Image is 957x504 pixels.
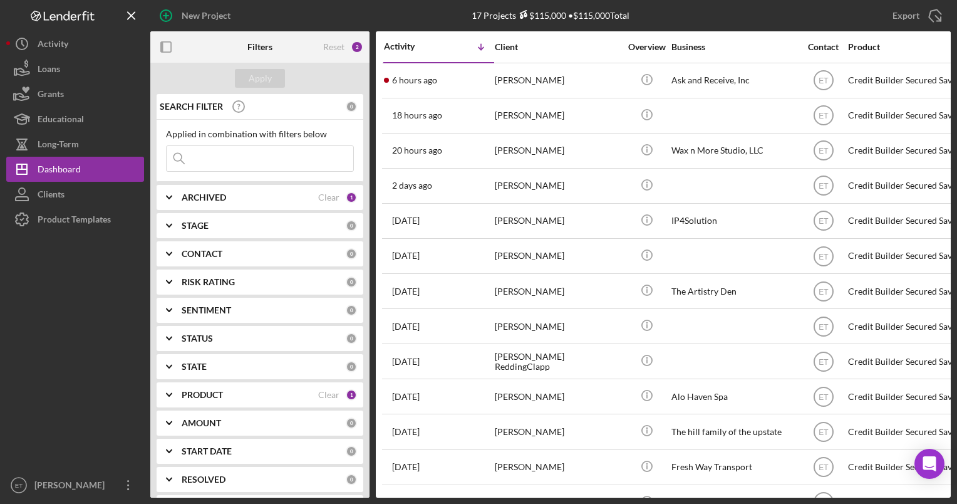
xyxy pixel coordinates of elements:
[166,129,354,139] div: Applied in combination with filters below
[6,207,144,232] button: Product Templates
[671,415,797,448] div: The hill family of the upstate
[819,182,829,191] text: ET
[495,99,620,132] div: [PERSON_NAME]
[182,418,221,428] b: AMOUNT
[495,64,620,97] div: [PERSON_NAME]
[182,390,223,400] b: PRODUCT
[819,392,829,401] text: ET
[392,462,420,472] time: 2025-09-11 17:09
[346,446,357,457] div: 0
[495,169,620,202] div: [PERSON_NAME]
[235,69,285,88] button: Apply
[671,275,797,308] div: The Artistry Den
[392,145,442,155] time: 2025-10-13 23:33
[182,3,230,28] div: New Project
[346,248,357,260] div: 0
[819,217,829,226] text: ET
[6,473,144,498] button: ET[PERSON_NAME]
[182,192,226,202] b: ARCHIVED
[800,42,847,52] div: Contact
[38,132,79,160] div: Long-Term
[819,252,829,261] text: ET
[323,42,344,52] div: Reset
[182,305,231,315] b: SENTIMENT
[6,56,144,81] button: Loans
[182,475,225,485] b: RESOLVED
[495,275,620,308] div: [PERSON_NAME]
[392,216,420,226] time: 2025-10-05 00:52
[182,333,213,344] b: STATUS
[249,69,272,88] div: Apply
[392,357,420,367] time: 2025-09-19 13:51
[671,64,797,97] div: Ask and Receive, Inc
[819,76,829,85] text: ET
[880,3,951,28] button: Export
[392,181,432,191] time: 2025-10-12 14:53
[346,333,357,344] div: 0
[346,474,357,485] div: 0
[346,101,357,112] div: 0
[6,132,144,157] button: Long-Term
[351,41,363,53] div: 2
[346,276,357,288] div: 0
[346,417,357,429] div: 0
[392,75,437,85] time: 2025-10-14 13:15
[819,322,829,331] text: ET
[819,147,829,155] text: ET
[6,81,144,107] a: Grants
[15,482,23,489] text: ET
[6,157,144,182] button: Dashboard
[346,389,357,401] div: 1
[392,286,420,297] time: 2025-10-02 00:26
[182,221,209,231] b: STAGE
[182,277,235,287] b: RISK RATING
[495,451,620,484] div: [PERSON_NAME]
[346,361,357,372] div: 0
[182,362,207,372] b: STATE
[38,182,65,210] div: Clients
[182,446,232,456] b: START DATE
[892,3,919,28] div: Export
[318,192,339,202] div: Clear
[671,42,797,52] div: Business
[914,449,944,479] div: Open Intercom Messenger
[495,42,620,52] div: Client
[6,182,144,207] button: Clients
[671,204,797,238] div: IP4Solution
[150,3,243,28] button: New Project
[247,42,272,52] b: Filters
[392,392,420,402] time: 2025-09-17 14:49
[346,305,357,316] div: 0
[392,427,420,437] time: 2025-09-12 21:01
[495,134,620,167] div: [PERSON_NAME]
[6,31,144,56] button: Activity
[31,473,113,501] div: [PERSON_NAME]
[819,112,829,120] text: ET
[392,251,420,261] time: 2025-10-04 15:18
[38,31,68,60] div: Activity
[495,204,620,238] div: [PERSON_NAME]
[38,56,60,85] div: Loans
[38,81,64,110] div: Grants
[318,390,339,400] div: Clear
[819,357,829,366] text: ET
[472,10,629,21] div: 17 Projects • $115,000 Total
[516,10,566,21] div: $115,000
[819,287,829,296] text: ET
[392,322,420,332] time: 2025-09-25 15:18
[346,192,357,203] div: 1
[495,415,620,448] div: [PERSON_NAME]
[160,102,223,112] b: SEARCH FILTER
[671,380,797,413] div: Alo Haven Spa
[346,220,357,231] div: 0
[495,345,620,378] div: [PERSON_NAME] ReddingClapp
[6,107,144,132] button: Educational
[819,463,829,472] text: ET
